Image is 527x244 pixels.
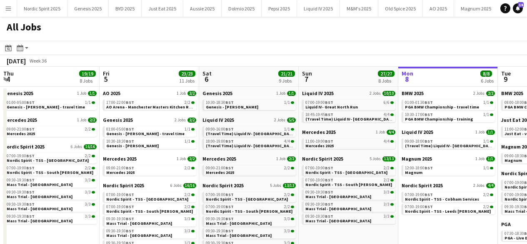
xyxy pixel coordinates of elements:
span: PGA BMW Championship - travel time [405,104,479,110]
span: BST [126,204,134,209]
span: 01:00-05:00 [106,127,134,131]
span: 01:00-05:00 [7,101,35,105]
button: M&M's 2025 [340,0,378,17]
span: 09:30-19:30 [7,190,35,194]
a: 09:00-21:00BST2/2Mercedes 2025 [106,165,195,175]
a: 09:30-19:30BST3/3Mass Trial - [GEOGRAPHIC_DATA] [305,201,394,211]
a: 09:30-19:30BST3/3Mass Trial - [GEOGRAPHIC_DATA] [7,201,95,211]
span: PGA BMW Championship - training [405,116,473,122]
span: 11:00-19:00 [305,139,333,143]
span: 5/5 [287,118,296,123]
span: 09:30-19:30 [7,178,35,182]
span: BST [225,100,234,105]
button: Pepsi 2025 [262,0,297,17]
a: 17:00-22:00BST2/2AO Arena - Manchester Masters Kitchen Remix [106,100,195,109]
a: 07:00-19:00BST2/2Nordic Spirit - TSS - South [PERSON_NAME] [206,204,294,214]
a: 07:00-19:00BST2/2Nordic Spirit - TSS - [GEOGRAPHIC_DATA] [7,153,95,163]
span: BST [26,214,35,219]
span: (Travel Time) Liquid IV- Great North Run [206,131,295,136]
span: 09:00-16:00 [206,127,234,131]
span: 1 Job [177,91,186,96]
div: Mercedes 20251 Job2/209:00-21:00BST2/2Mercedes 2025 [103,156,196,182]
button: AO 2025 [423,0,454,17]
span: 10/10 [382,91,395,96]
span: BST [26,165,35,171]
span: 09:30-19:30 [305,214,333,219]
span: 2/2 [187,156,196,161]
span: Mercedes 2025 [202,156,236,162]
a: 11:00-19:00BST4/4Mercedes 2025 [305,138,394,148]
span: Mercedes 2025 [302,129,336,135]
span: 2 Jobs [473,183,485,188]
span: 2/2 [284,193,290,197]
span: 1 Job [177,156,186,161]
a: 14 [513,3,523,13]
span: 16/16 [183,183,196,188]
a: 07:00-19:00BST2/2Nordic Spirit - TSS - Cobham Services [405,192,493,201]
span: Mass Trial - Brighton City Centre [305,194,371,199]
span: 09:30-19:30 [206,217,234,221]
span: 2/2 [187,118,196,123]
span: 09:30-19:30 [106,217,134,221]
a: 10:30-17:00BST1/1PGA BMW Championship - training [405,112,493,121]
a: 09:00-16:00BST1/1(Travel Time) Liquid IV- [GEOGRAPHIC_DATA] [206,126,294,136]
span: 2 Jobs [175,118,186,123]
a: Nordic Spirit 20252 Jobs4/4 [402,182,495,189]
span: Liquid IV- Great North Run [305,104,358,110]
span: Genesis 2025 [103,117,133,123]
span: BST [425,204,433,209]
span: 07:00-19:00 [305,101,333,105]
button: Aussie 2025 [183,0,222,17]
span: 2/2 [384,178,390,182]
a: 01:00-05:00BST1/1Genesis - [PERSON_NAME] - travel time [7,100,95,109]
span: Nordic Spirit - TSS - South Mimms [106,209,193,214]
a: 09:30-19:30BST3/3Mass Trial - [GEOGRAPHIC_DATA] [206,216,294,226]
a: 07:00-19:00BST6/6Liquid IV- Great North Run [305,100,394,109]
a: Mercedes 20251 Job2/2 [103,156,196,162]
span: 3/3 [384,202,390,206]
span: 2/2 [483,205,489,209]
span: 2/2 [185,205,190,209]
span: 1/1 [185,127,190,131]
span: 1/1 [185,139,190,143]
span: BST [26,201,35,207]
span: 1/1 [287,91,296,96]
span: 3/3 [384,190,390,194]
span: 4/4 [384,113,390,117]
span: 3/3 [85,214,91,219]
span: 07:00-19:00 [405,205,433,209]
button: Liquid IV 2025 [297,0,340,17]
span: 3/3 [85,178,91,182]
div: Liquid IV 20251 Job1/109:00-18:00BST1/1(Travel Time) Liquid IV- [GEOGRAPHIC_DATA] [402,129,495,156]
span: BST [126,192,134,197]
span: 18:45-19:45 [305,113,333,117]
span: 10:30-17:00 [405,113,433,117]
a: 09:30-19:30BST3/3Mass Trial - [GEOGRAPHIC_DATA] [206,228,294,238]
a: Magnum 20251 Job1/1 [402,156,495,162]
a: Nordic Spirit 20255 Jobs13/13 [202,182,296,189]
a: BMW 20252 Jobs2/2 [402,90,495,96]
span: Magnum [505,158,522,163]
span: 5 Jobs [270,183,281,188]
button: Dolmio 2025 [222,0,262,17]
span: 09:30-19:30 [305,190,333,194]
span: BMW 2025 [501,90,523,96]
span: 09:00-21:00 [106,166,134,170]
span: 2/2 [88,118,97,123]
span: (Travel Time) Liquid IV- Great North Run [305,116,395,122]
a: 01:00-05:00BST1/1Genesis - [PERSON_NAME] - travel time [106,126,195,136]
span: BST [425,100,433,105]
span: Mercedes 2025 [7,131,35,136]
a: 07:00-19:00BST2/2Nordic Spirit - TSS - South [PERSON_NAME] [7,165,95,175]
span: Nordic Spirit - TSS - Donington Park [305,170,387,175]
span: BST [325,189,333,195]
span: Mercedes 2025 [106,170,135,175]
span: 07:00-19:00 [305,166,333,170]
span: BST [325,165,333,171]
span: Nordic Spirit 2025 [302,156,343,162]
span: Mercedes 2025 [206,170,234,175]
span: BST [225,216,234,221]
span: Genesis - Arnold Clark - travel time [106,131,185,136]
span: Nordic Spirit 2025 [402,182,443,189]
span: 1/1 [486,130,495,135]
